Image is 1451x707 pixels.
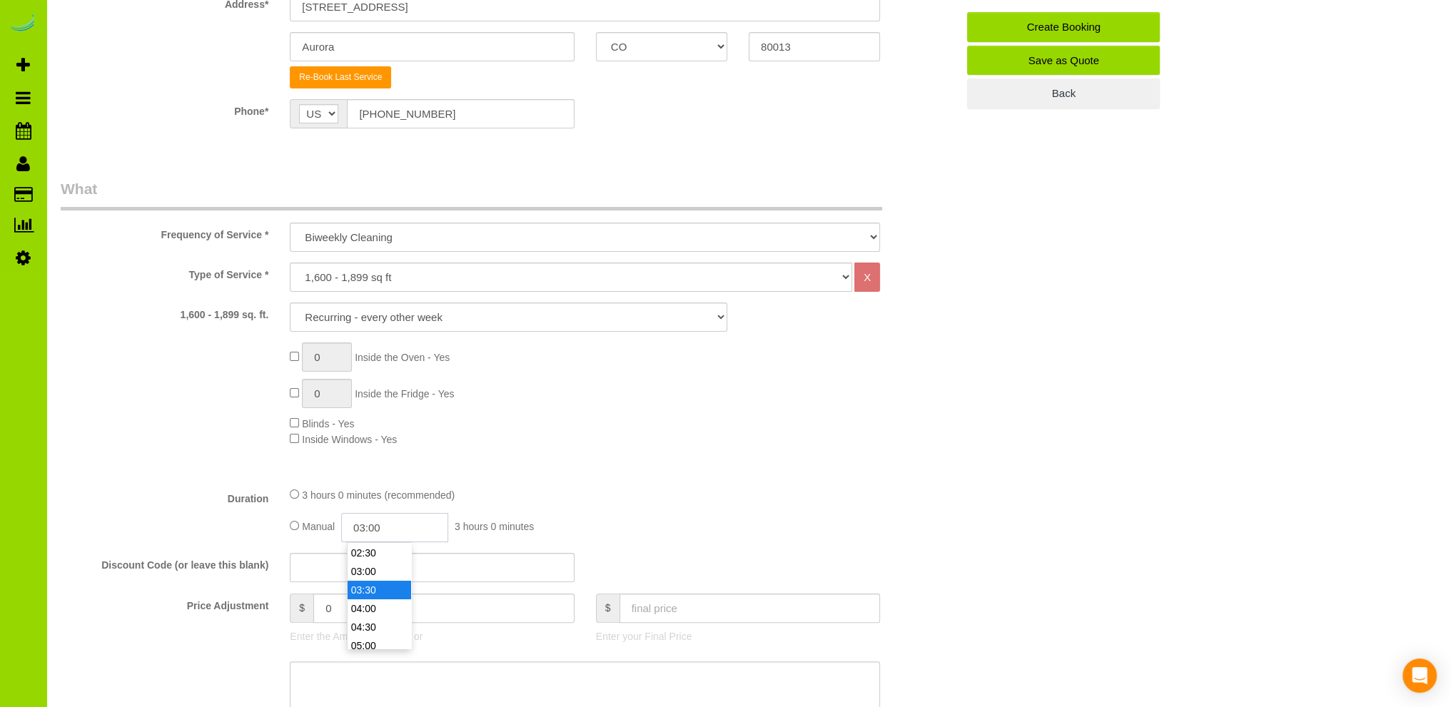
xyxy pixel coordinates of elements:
[50,99,279,118] label: Phone*
[290,594,313,623] span: $
[967,46,1160,76] a: Save as Quote
[290,629,574,644] p: Enter the Amount to Adjust, or
[455,521,534,532] span: 3 hours 0 minutes
[355,352,450,363] span: Inside the Oven - Yes
[50,553,279,572] label: Discount Code (or leave this blank)
[9,14,37,34] img: Automaid Logo
[50,594,279,613] label: Price Adjustment
[50,263,279,282] label: Type of Service *
[348,618,411,636] li: 04:30
[61,178,882,210] legend: What
[347,99,574,128] input: Phone*
[302,418,354,429] span: Blinds - Yes
[302,521,335,532] span: Manual
[290,32,574,61] input: City*
[348,636,411,655] li: 05:00
[967,78,1160,108] a: Back
[355,388,454,400] span: Inside the Fridge - Yes
[50,487,279,506] label: Duration
[967,12,1160,42] a: Create Booking
[50,302,279,322] label: 1,600 - 1,899 sq. ft.
[302,489,455,501] span: 3 hours 0 minutes (recommended)
[620,594,881,623] input: final price
[348,562,411,581] li: 03:00
[302,434,397,445] span: Inside Windows - Yes
[290,66,391,88] button: Re-Book Last Service
[348,581,411,599] li: 03:30
[596,594,620,623] span: $
[348,544,411,562] li: 02:30
[50,223,279,242] label: Frequency of Service *
[596,629,880,644] p: Enter your Final Price
[1402,658,1437,693] div: Open Intercom Messenger
[348,599,411,618] li: 04:00
[749,32,880,61] input: Zip Code*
